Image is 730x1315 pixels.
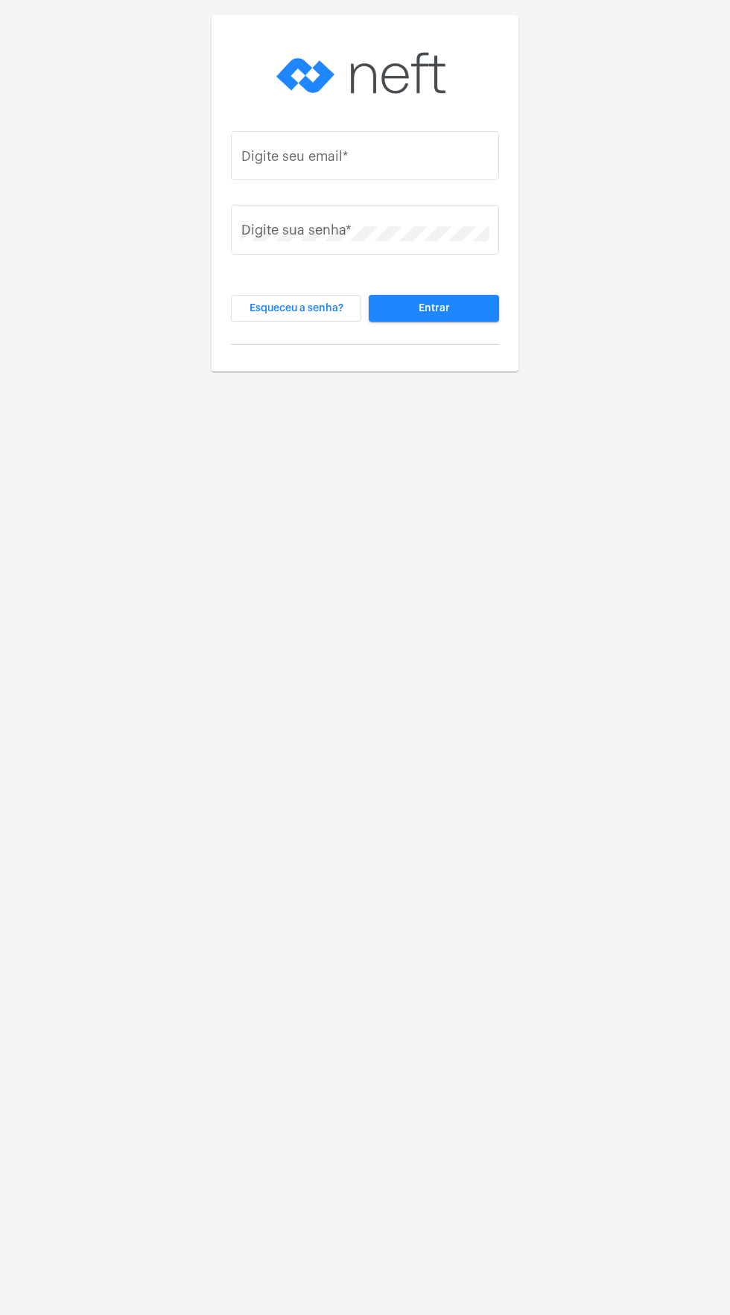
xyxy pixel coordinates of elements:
[241,152,489,167] input: Digite seu email
[231,295,361,322] button: Esqueceu a senha?
[419,303,450,313] span: Entrar
[369,295,499,322] button: Entrar
[272,27,458,120] img: logo-neft-novo-2.png
[250,303,343,313] span: Esqueceu a senha?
